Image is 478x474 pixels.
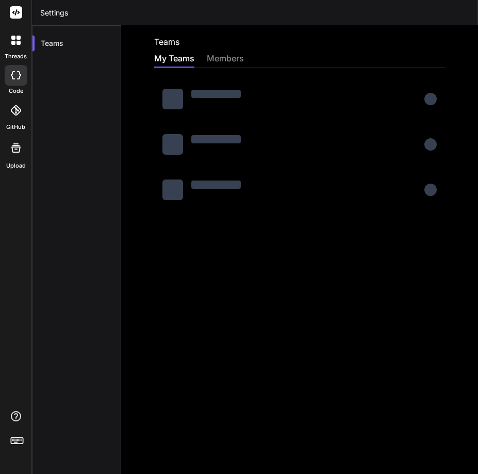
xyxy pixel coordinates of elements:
div: members [207,52,244,67]
label: Upload [6,161,26,170]
div: My Teams [154,52,194,67]
div: Teams [32,32,121,55]
label: GitHub [6,123,25,132]
label: threads [5,52,27,61]
h2: Teams [154,36,179,48]
label: code [9,87,23,95]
